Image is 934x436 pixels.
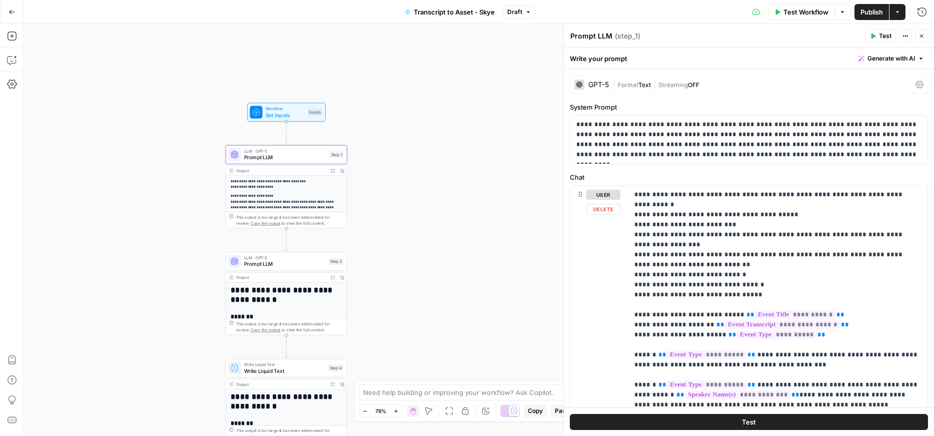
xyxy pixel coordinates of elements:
button: Test [570,414,928,430]
span: Write Liquid Text [244,367,325,375]
div: Write your prompt [564,48,934,69]
span: | [651,79,658,89]
g: Edge from start to step_1 [285,122,288,144]
span: Test Workflow [783,7,828,17]
g: Edge from step_1 to step_2 [285,228,288,251]
span: Transcript to Asset - Skye [414,7,495,17]
span: OFF [688,81,699,89]
span: LLM · GPT-5 [244,255,326,261]
div: Step 1 [330,151,344,158]
button: Paste [551,404,575,417]
div: WorkflowSet InputsInputs [226,103,347,122]
button: Test [865,30,896,43]
span: Write Liquid Text [244,361,325,368]
span: ( step_1 ) [615,31,640,41]
span: Prompt LLM [244,260,326,268]
span: Format [618,81,638,89]
button: Publish [854,4,889,20]
span: Draft [507,8,522,17]
span: 78% [375,407,386,415]
span: Generate with AI [867,54,915,63]
span: Paste [555,406,571,415]
div: Step 2 [329,258,344,265]
span: | [613,79,618,89]
div: Inputs [308,109,322,116]
span: Test [879,32,891,41]
span: LLM · GPT-5 [244,148,327,154]
textarea: Prompt LLM [570,31,612,41]
div: Output [236,168,326,174]
div: This output is too large & has been abbreviated for review. to view the full content. [236,320,344,333]
button: Copy [524,404,547,417]
button: user [586,190,620,200]
div: Output [236,381,326,387]
div: GPT-5 [588,81,609,88]
button: Generate with AI [854,52,928,65]
div: This output is too large & has been abbreviated for review. to view the full content. [236,214,344,226]
button: Transcript to Asset - Skye [399,4,501,20]
span: Prompt LLM [244,153,327,161]
span: Workflow [266,106,305,112]
span: Copy [528,406,543,415]
button: Draft [503,6,536,19]
label: Chat [570,172,928,182]
g: Edge from step_2 to step_4 [285,335,288,357]
div: Output [236,274,326,281]
label: System Prompt [570,102,928,112]
span: Copy the output [251,327,281,332]
span: Publish [860,7,883,17]
span: Copy the output [251,221,281,225]
div: Step 4 [328,364,344,371]
span: Text [638,81,651,89]
span: Test [742,417,756,427]
button: Test Workflow [768,4,834,20]
span: Streaming [658,81,688,89]
span: Set Inputs [266,111,305,119]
